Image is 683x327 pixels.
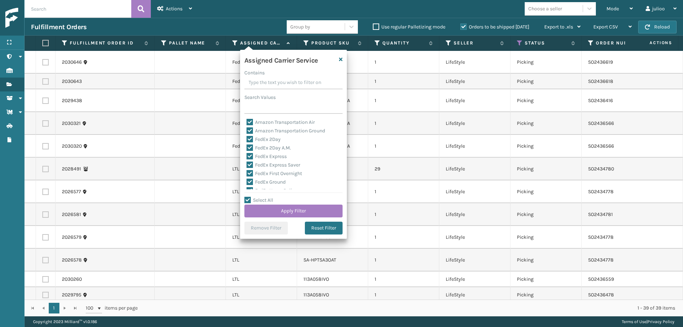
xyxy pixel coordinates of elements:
button: Reset Filter [305,222,343,234]
label: Status [525,40,568,46]
a: 2030260 [62,276,82,283]
label: Contains [244,69,265,77]
a: 113A058IVO [303,276,329,282]
a: 2028491 [62,165,81,173]
span: Actions [627,37,677,49]
span: items per page [86,303,138,313]
td: FedEx Ground [226,112,297,135]
label: FedEx Express [247,153,287,159]
td: 1 [368,287,439,303]
td: LTL [226,249,297,271]
td: LifeStyle [439,180,510,203]
span: 100 [86,305,96,312]
td: LifeStyle [439,203,510,226]
td: SO2436566 [582,112,653,135]
td: 1 [368,135,439,158]
input: Type the text you wish to filter on [244,77,343,89]
a: 2030321 [62,120,81,127]
td: LTL [226,226,297,249]
td: Picking [510,74,582,89]
p: Copyright 2023 Milliard™ v 1.0.186 [33,316,97,327]
label: FedEx Express Saver [247,162,300,168]
td: LifeStyle [439,112,510,135]
a: 2026581 [62,211,81,218]
td: Picking [510,203,582,226]
td: LifeStyle [439,89,510,112]
td: FedEx Ground [226,51,297,74]
td: FedEx Ground [226,89,297,112]
td: LifeStyle [439,135,510,158]
td: LifeStyle [439,226,510,249]
span: Actions [166,6,182,12]
td: Picking [510,226,582,249]
td: FedEx Ground [226,74,297,89]
button: Reload [638,21,677,33]
td: SO2434778 [582,226,653,249]
label: Fulfillment Order Id [70,40,141,46]
td: LTL [226,158,297,180]
div: Choose a seller [528,5,562,12]
label: Quantity [382,40,425,46]
td: LifeStyle [439,287,510,303]
td: Picking [510,158,582,180]
td: LTL [226,287,297,303]
td: 1 [368,249,439,271]
td: FedEx Ground [226,135,297,158]
td: Picking [510,180,582,203]
a: 1 [49,303,59,313]
td: LifeStyle [439,74,510,89]
button: Remove Filter [244,222,288,234]
td: SO2436619 [582,51,653,74]
td: SO2436559 [582,271,653,287]
label: Use regular Palletizing mode [373,24,445,30]
td: Picking [510,51,582,74]
td: LifeStyle [439,249,510,271]
label: Product SKU [311,40,354,46]
a: 2029438 [62,97,82,104]
td: LifeStyle [439,158,510,180]
label: FedEx 2Day A.M. [247,145,291,151]
img: logo [5,8,69,28]
td: Picking [510,89,582,112]
label: Select All [244,197,273,203]
td: 1 [368,74,439,89]
td: Picking [510,112,582,135]
a: 2026579 [62,234,81,241]
label: FedEx First Overnight [247,170,302,176]
label: Amazon Transportation Ground [247,128,325,134]
div: 1 - 39 of 39 items [148,305,675,312]
a: 2026577 [62,188,81,195]
a: 2026578 [62,257,82,264]
td: Picking [510,271,582,287]
h4: Assigned Carrier Service [244,54,318,65]
div: Group by [290,23,310,31]
a: 2030643 [62,78,82,85]
td: Picking [510,249,582,271]
td: SO2436618 [582,74,653,89]
td: SO2436566 [582,135,653,158]
label: Amazon Transportation Air [247,119,315,125]
td: 1 [368,112,439,135]
td: SO2436416 [582,89,653,112]
label: FedEx 2Day [247,136,281,142]
a: 2030646 [62,59,82,66]
div: | [622,316,674,327]
label: Order Number [596,40,639,46]
a: SA-HPTSA3OAT [303,257,336,263]
label: Assigned Carrier Service [240,40,283,46]
label: Pallet Name [169,40,212,46]
td: LTL [226,180,297,203]
h3: Fulfillment Orders [31,23,86,31]
td: 1 [368,89,439,112]
label: Orders to be shipped [DATE] [460,24,529,30]
label: FedEx Ground [247,179,286,185]
a: 2029795 [62,291,81,299]
a: 113A058IVO [303,292,329,298]
td: 1 [368,271,439,287]
a: 2030320 [62,143,82,150]
span: Export to .xls [544,24,573,30]
td: 1 [368,203,439,226]
td: Picking [510,135,582,158]
td: LTL [226,271,297,287]
a: Privacy Policy [647,319,674,324]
